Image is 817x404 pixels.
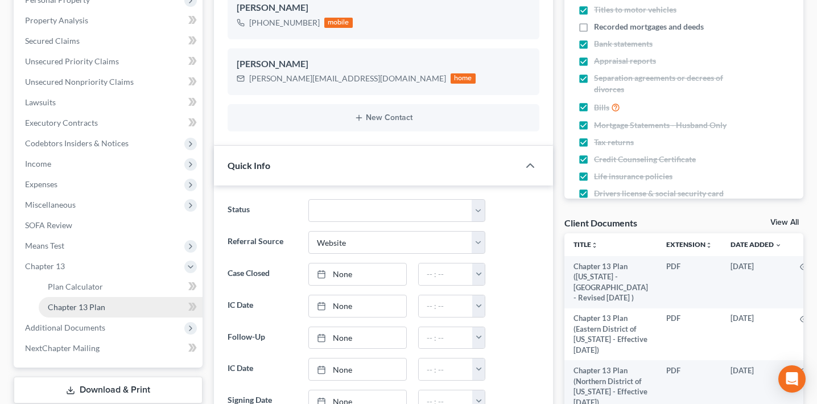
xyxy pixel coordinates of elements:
[309,358,406,380] a: None
[222,358,303,381] label: IC Date
[222,263,303,286] label: Case Closed
[705,242,712,249] i: unfold_more
[48,282,103,291] span: Plan Calculator
[25,179,57,189] span: Expenses
[309,263,406,285] a: None
[731,240,782,249] a: Date Added expand_more
[25,118,98,127] span: Executory Contracts
[594,154,696,165] span: Credit Counseling Certificate
[25,323,105,332] span: Additional Documents
[594,38,653,50] span: Bank statements
[419,263,473,285] input: -- : --
[14,377,203,403] a: Download & Print
[573,240,598,249] a: Titleunfold_more
[564,217,637,229] div: Client Documents
[222,327,303,349] label: Follow-Up
[228,160,270,171] span: Quick Info
[25,343,100,353] span: NextChapter Mailing
[778,365,806,393] div: Open Intercom Messenger
[666,240,712,249] a: Extensionunfold_more
[25,159,51,168] span: Income
[237,1,530,15] div: [PERSON_NAME]
[249,17,320,28] div: [PHONE_NUMBER]
[564,308,657,361] td: Chapter 13 Plan (Eastern District of [US_STATE] - Effective [DATE])
[16,51,203,72] a: Unsecured Priority Claims
[451,73,476,84] div: home
[222,199,303,222] label: Status
[721,256,791,308] td: [DATE]
[419,327,473,349] input: -- : --
[222,295,303,318] label: IC Date
[25,15,88,25] span: Property Analysis
[594,21,704,32] span: Recorded mortgages and deeds
[237,113,530,122] button: New Contact
[16,72,203,92] a: Unsecured Nonpriority Claims
[25,138,129,148] span: Codebtors Insiders & Notices
[419,358,473,380] input: -- : --
[419,295,473,317] input: -- : --
[594,137,634,148] span: Tax returns
[594,72,734,95] span: Separation agreements or decrees of divorces
[309,295,406,317] a: None
[25,200,76,209] span: Miscellaneous
[16,31,203,51] a: Secured Claims
[309,327,406,349] a: None
[249,73,446,84] div: [PERSON_NAME][EMAIL_ADDRESS][DOMAIN_NAME]
[775,242,782,249] i: expand_more
[594,55,656,67] span: Appraisal reports
[594,171,672,182] span: Life insurance policies
[324,18,353,28] div: mobile
[16,338,203,358] a: NextChapter Mailing
[25,56,119,66] span: Unsecured Priority Claims
[721,308,791,361] td: [DATE]
[594,119,727,131] span: Mortgage Statements - Husband Only
[39,277,203,297] a: Plan Calculator
[25,220,72,230] span: SOFA Review
[591,242,598,249] i: unfold_more
[222,231,303,254] label: Referral Source
[25,36,80,46] span: Secured Claims
[657,256,721,308] td: PDF
[564,256,657,308] td: Chapter 13 Plan ([US_STATE] - [GEOGRAPHIC_DATA] - Revised [DATE] )
[657,308,721,361] td: PDF
[16,10,203,31] a: Property Analysis
[39,297,203,318] a: Chapter 13 Plan
[594,4,676,15] span: Titles to motor vehicles
[16,113,203,133] a: Executory Contracts
[16,215,203,236] a: SOFA Review
[25,241,64,250] span: Means Test
[25,261,65,271] span: Chapter 13
[48,302,105,312] span: Chapter 13 Plan
[237,57,530,71] div: [PERSON_NAME]
[25,77,134,86] span: Unsecured Nonpriority Claims
[594,188,724,199] span: Drivers license & social security card
[25,97,56,107] span: Lawsuits
[16,92,203,113] a: Lawsuits
[770,219,799,226] a: View All
[594,102,609,113] span: Bills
